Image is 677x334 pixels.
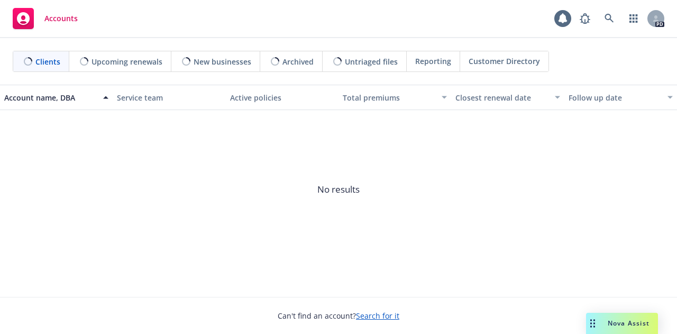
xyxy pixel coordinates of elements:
span: Archived [282,56,314,67]
a: Search for it [356,311,399,321]
span: Customer Directory [469,56,540,67]
button: Follow up date [564,85,677,110]
button: Closest renewal date [451,85,564,110]
a: Switch app [623,8,644,29]
span: Accounts [44,14,78,23]
button: Service team [113,85,225,110]
button: Active policies [226,85,338,110]
a: Accounts [8,4,82,33]
span: Untriaged files [345,56,398,67]
div: Follow up date [569,92,661,103]
span: Upcoming renewals [92,56,162,67]
div: Drag to move [586,313,599,334]
span: Reporting [415,56,451,67]
button: Total premiums [338,85,451,110]
span: Can't find an account? [278,310,399,321]
a: Report a Bug [574,8,596,29]
span: Nova Assist [608,319,649,328]
span: Clients [35,56,60,67]
div: Account name, DBA [4,92,97,103]
button: Nova Assist [586,313,658,334]
div: Service team [117,92,221,103]
div: Active policies [230,92,334,103]
div: Total premiums [343,92,435,103]
a: Search [599,8,620,29]
span: New businesses [194,56,251,67]
div: Closest renewal date [455,92,548,103]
